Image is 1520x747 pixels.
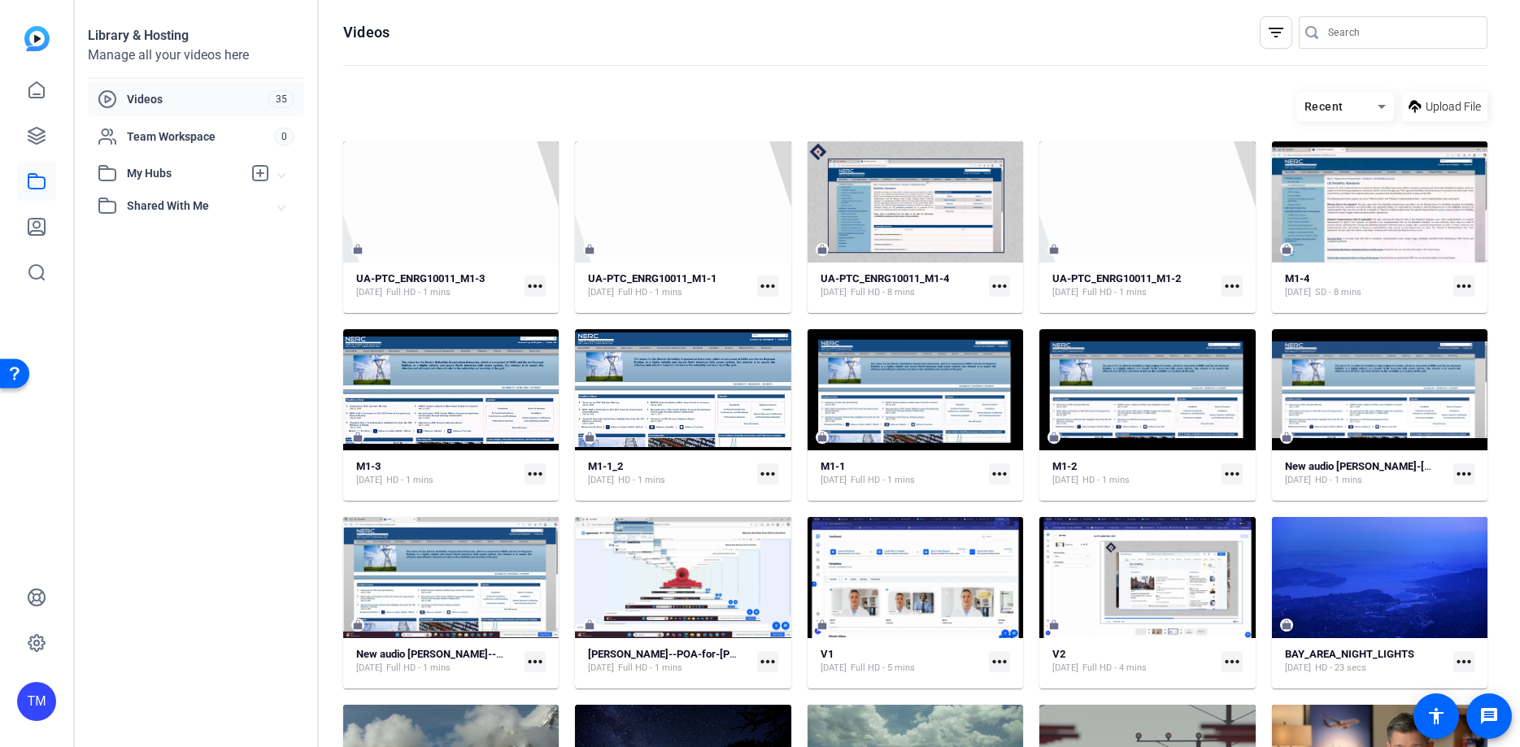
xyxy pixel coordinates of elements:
span: Full HD - 1 mins [851,474,915,487]
span: Upload File [1426,98,1481,115]
span: Team Workspace [127,128,274,145]
span: 35 [268,90,294,108]
mat-icon: more_horiz [1453,276,1474,297]
mat-icon: filter_list [1266,23,1286,42]
mat-icon: more_horiz [525,651,546,672]
mat-expansion-panel-header: My Hubs [88,157,304,189]
a: M1-1[DATE]Full HD - 1 mins [821,460,982,487]
mat-icon: more_horiz [1222,651,1243,672]
a: BAY_AREA_NIGHT_LIGHTS[DATE]HD - 23 secs [1285,648,1447,675]
mat-icon: more_horiz [1453,651,1474,672]
span: Full HD - 1 mins [386,286,451,299]
span: HD - 1 mins [1315,474,1362,487]
strong: M1-1 [821,460,845,472]
div: Library & Hosting [88,26,304,46]
strong: M1-4 [1285,272,1309,284]
a: M1-3[DATE]HD - 1 mins [356,460,518,487]
mat-icon: more_horiz [525,463,546,484]
img: blue-gradient.svg [24,26,50,51]
span: [DATE] [821,474,847,487]
span: [DATE] [821,662,847,675]
div: TM [17,682,56,721]
span: [DATE] [1285,286,1311,299]
mat-icon: more_horiz [989,463,1010,484]
strong: V1 [821,648,834,660]
span: Full HD - 1 mins [618,662,682,675]
mat-icon: more_horiz [1222,463,1243,484]
span: My Hubs [127,165,242,182]
strong: UA-PTC_ENRG10011_M1-2 [1052,272,1181,284]
span: [DATE] [1285,474,1311,487]
span: Full HD - 1 mins [618,286,682,299]
span: Full HD - 5 mins [851,662,915,675]
input: Search [1328,23,1474,42]
div: Manage all your videos here [88,46,304,65]
a: M1-4[DATE]SD - 8 mins [1285,272,1447,299]
a: New audio [PERSON_NAME]-[PERSON_NAME]-UAPTC-SOW-1-25-ENRG-10011-M1-2--Defined-Terms--175442525387... [1285,460,1447,487]
mat-icon: more_horiz [989,276,1010,297]
a: New audio [PERSON_NAME]--POA-for-[PERSON_NAME]--UAPTC-SOW-1-25-ENRG-10011-M1-1--NERC-Glossary-of-... [356,648,518,675]
span: Full HD - 1 mins [386,662,451,675]
a: V2[DATE]Full HD - 4 mins [1052,648,1214,675]
mat-expansion-panel-header: Shared With Me [88,189,304,222]
strong: UA-PTC_ENRG10011_M1-3 [356,272,485,284]
mat-icon: more_horiz [1453,463,1474,484]
span: Full HD - 1 mins [1082,286,1147,299]
a: [PERSON_NAME]--POA-for-[PERSON_NAME]--UAPTC-SOW-1-25-ENRG-10011-M1-1--NERC-Glossary-of-Terms--175... [588,648,750,675]
mat-icon: more_horiz [757,276,778,297]
mat-icon: more_horiz [757,463,778,484]
span: Full HD - 4 mins [1082,662,1147,675]
mat-icon: more_horiz [989,651,1010,672]
span: [DATE] [821,286,847,299]
strong: UA-PTC_ENRG10011_M1-1 [588,272,716,284]
strong: BAY_AREA_NIGHT_LIGHTS [1285,648,1414,660]
mat-icon: more_horiz [757,651,778,672]
a: V1[DATE]Full HD - 5 mins [821,648,982,675]
strong: M1-1_2 [588,460,623,472]
span: [DATE] [356,474,382,487]
mat-icon: more_horiz [525,276,546,297]
mat-icon: accessibility [1426,706,1446,726]
span: HD - 1 mins [1082,474,1130,487]
span: Recent [1304,100,1344,113]
strong: UA-PTC_ENRG10011_M1-4 [821,272,949,284]
a: UA-PTC_ENRG10011_M1-4[DATE]Full HD - 8 mins [821,272,982,299]
strong: M1-2 [1052,460,1077,472]
span: 0 [274,128,294,145]
span: [DATE] [1052,286,1078,299]
span: [DATE] [1052,662,1078,675]
span: [DATE] [1285,662,1311,675]
span: Full HD - 8 mins [851,286,915,299]
a: UA-PTC_ENRG10011_M1-1[DATE]Full HD - 1 mins [588,272,750,299]
strong: New audio [PERSON_NAME]--POA-for-[PERSON_NAME]--UAPTC-SOW-1-25-ENRG-10011-M1-1--NERC-Glossary-of-... [356,648,1076,660]
span: Videos [127,91,268,107]
mat-icon: message [1479,706,1499,726]
a: UA-PTC_ENRG10011_M1-3[DATE]Full HD - 1 mins [356,272,518,299]
span: [DATE] [588,662,614,675]
button: Upload File [1402,92,1487,121]
span: HD - 1 mins [618,474,665,487]
span: [DATE] [1052,474,1078,487]
mat-icon: more_horiz [1222,276,1243,297]
span: HD - 23 secs [1315,662,1366,675]
span: [DATE] [588,286,614,299]
span: Shared With Me [127,198,278,215]
a: M1-1_2[DATE]HD - 1 mins [588,460,750,487]
strong: M1-3 [356,460,381,472]
span: [DATE] [356,662,382,675]
a: UA-PTC_ENRG10011_M1-2[DATE]Full HD - 1 mins [1052,272,1214,299]
span: [DATE] [588,474,614,487]
a: M1-2[DATE]HD - 1 mins [1052,460,1214,487]
span: HD - 1 mins [386,474,433,487]
h1: Videos [343,23,390,42]
strong: V2 [1052,648,1065,660]
span: SD - 8 mins [1315,286,1361,299]
strong: [PERSON_NAME]--POA-for-[PERSON_NAME]--UAPTC-SOW-1-25-ENRG-10011-M1-1--NERC-Glossary-of-Terms--175... [588,648,1235,660]
span: [DATE] [356,286,382,299]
